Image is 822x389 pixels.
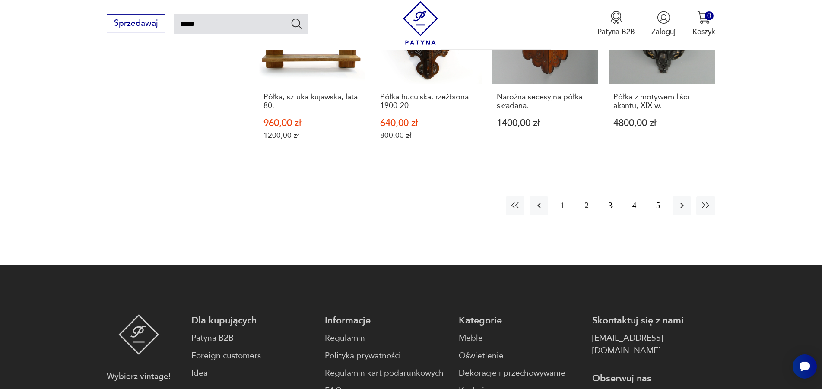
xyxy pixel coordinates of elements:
[191,332,314,345] a: Patyna B2B
[649,196,667,215] button: 5
[459,314,582,327] p: Kategorie
[107,14,165,33] button: Sprzedawaj
[597,11,635,37] button: Patyna B2B
[592,314,715,327] p: Skontaktuj się z nami
[325,332,448,345] a: Regulamin
[553,196,572,215] button: 1
[793,354,817,379] iframe: Smartsupp widget button
[399,1,442,45] img: Patyna - sklep z meblami i dekoracjami vintage
[692,27,715,37] p: Koszyk
[325,367,448,380] a: Regulamin kart podarunkowych
[325,314,448,327] p: Informacje
[497,93,594,111] h3: Narożna secesyjna półka składana.
[191,367,314,380] a: Idea
[651,11,676,37] button: Zaloguj
[657,11,670,24] img: Ikonka użytkownika
[692,11,715,37] button: 0Koszyk
[705,11,714,20] div: 0
[651,27,676,37] p: Zaloguj
[578,196,596,215] button: 2
[191,314,314,327] p: Dla kupujących
[601,196,620,215] button: 3
[380,119,477,128] p: 640,00 zł
[263,93,361,111] h3: Półka, sztuka kujawska, lata 80.
[459,350,582,362] a: Oświetlenie
[497,119,594,128] p: 1400,00 zł
[380,93,477,111] h3: Półka huculska, rzeźbiona 1900-20
[263,119,361,128] p: 960,00 zł
[191,350,314,362] a: Foreign customers
[325,350,448,362] a: Polityka prywatności
[459,332,582,345] a: Meble
[597,11,635,37] a: Ikona medaluPatyna B2B
[597,27,635,37] p: Patyna B2B
[380,131,477,140] p: 800,00 zł
[625,196,644,215] button: 4
[107,21,165,28] a: Sprzedawaj
[592,372,715,385] p: Obserwuj nas
[613,119,711,128] p: 4800,00 zł
[263,131,361,140] p: 1200,00 zł
[592,332,715,357] a: [EMAIL_ADDRESS][DOMAIN_NAME]
[697,11,711,24] img: Ikona koszyka
[118,314,159,355] img: Patyna - sklep z meblami i dekoracjami vintage
[459,367,582,380] a: Dekoracje i przechowywanie
[107,370,171,383] p: Wybierz vintage!
[609,11,623,24] img: Ikona medalu
[613,93,711,111] h3: Półka z motywem liści akantu, XIX w.
[290,17,303,30] button: Szukaj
